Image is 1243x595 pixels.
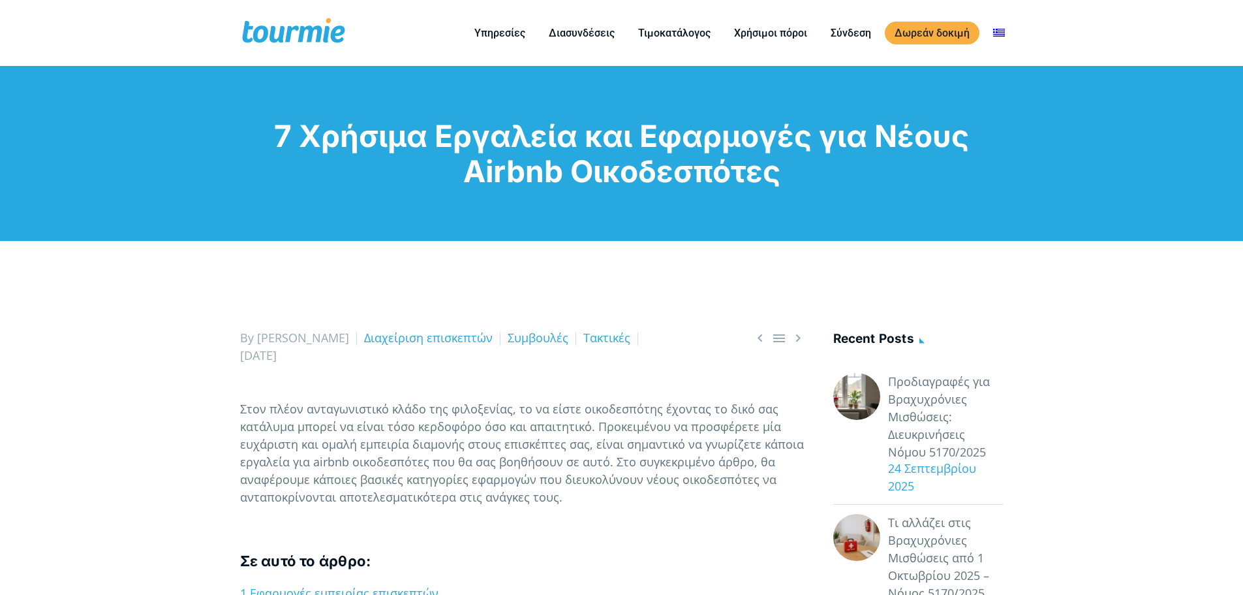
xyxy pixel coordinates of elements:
a: Χρήσιμοι πόροι [724,25,817,41]
h4: Σε αυτό το άρθρο: [240,551,806,571]
a:  [771,330,787,346]
span: Στον πλέον ανταγωνιστικό κλάδο της φιλοξενίας, το να είστε οικοδεσπότης έχοντας το δικό σας κατάλ... [240,401,804,505]
a: Διαχείριση επισκεπτών [364,330,493,346]
a: Διασυνδέσεις [539,25,624,41]
h4: Recent posts [833,329,1004,351]
span: Next post [790,330,806,346]
span: By [PERSON_NAME] [240,330,349,346]
a: Τιμοκατάλογος [628,25,720,41]
span: [DATE] [240,347,277,363]
a: Σύνδεση [821,25,881,41]
a: Υπηρεσίες [465,25,535,41]
a: Δωρεάν δοκιμή [885,22,979,44]
h1: 7 Χρήσιμα Εργαλεία και Εφαρμογές για Νέους Airbnb Οικοδεσπότες [240,118,1004,189]
a:  [790,330,806,346]
a: Συμβουλές [508,330,568,346]
a: Προδιαγραφές για Βραχυχρόνιες Μισθώσεις: Διευκρινήσεις Νόμου 5170/2025 [888,373,1004,461]
a:  [752,330,768,346]
a: Τακτικές [583,330,630,346]
span: Previous post [752,330,768,346]
div: 24 Σεπτεμβρίου 2025 [880,460,1004,495]
a: Αλλαγή σε [983,25,1015,41]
